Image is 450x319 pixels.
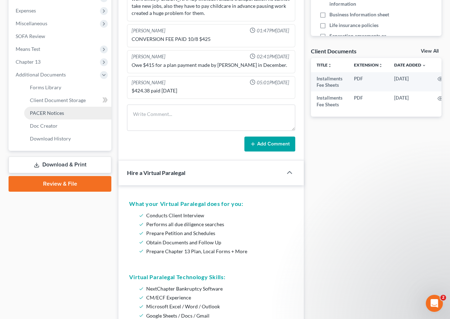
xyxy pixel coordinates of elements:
[311,47,356,55] div: Client Documents
[132,53,165,60] div: [PERSON_NAME]
[257,79,289,86] span: 05:01PM[DATE]
[311,72,348,92] td: Installments Fee Sheets
[354,62,383,68] a: Extensionunfold_more
[348,72,388,92] td: PDF
[16,59,41,65] span: Chapter 13
[30,97,86,103] span: Client Document Storage
[421,49,439,54] a: View All
[129,200,293,208] h5: What your Virtual Paralegal does for you:
[426,295,443,312] iframe: Intercom live chat
[329,32,403,47] span: Separation agreements or decrees of divorces
[378,63,383,68] i: unfold_more
[16,46,40,52] span: Means Test
[146,211,290,220] li: Conducts Client Interview
[132,27,165,34] div: [PERSON_NAME]
[146,220,290,229] li: Performs all due diligence searches
[329,22,378,29] span: Life insurance policies
[24,119,111,132] a: Doc Creator
[311,91,348,111] td: Installments Fee Sheets
[10,30,111,43] a: SOFA Review
[30,84,61,90] span: Forms Library
[388,91,432,111] td: [DATE]
[30,123,58,129] span: Doc Creator
[132,87,291,94] div: $424.38 paid [DATE]
[317,62,332,68] a: Titleunfold_more
[30,110,64,116] span: PACER Notices
[129,273,293,281] h5: Virtual Paralegal Technology Skills:
[132,79,165,86] div: [PERSON_NAME]
[24,81,111,94] a: Forms Library
[16,71,66,78] span: Additional Documents
[348,91,388,111] td: PDF
[257,27,289,34] span: 01:47PM[DATE]
[30,135,71,142] span: Download History
[132,62,291,69] div: Owe $415 for a plan payment made by [PERSON_NAME] in December.
[16,20,47,26] span: Miscellaneous
[440,295,446,301] span: 2
[24,107,111,119] a: PACER Notices
[16,7,36,14] span: Expenses
[146,284,290,293] li: NextChapter Bankruptcy Software
[16,33,45,39] span: SOFA Review
[388,72,432,92] td: [DATE]
[394,62,426,68] a: Date Added expand_more
[329,11,389,18] span: Business Information sheet
[257,53,289,60] span: 02:41PM[DATE]
[127,169,185,176] span: Hire a Virtual Paralegal
[146,302,290,311] li: Microsoft Excel / Word / Outlook
[146,238,290,247] li: Obtain Documents and Follow Up
[9,156,111,173] a: Download & Print
[146,229,290,238] li: Prepare Petition and Schedules
[422,63,426,68] i: expand_more
[146,293,290,302] li: CM/ECF Experience
[9,176,111,192] a: Review & File
[146,247,290,256] li: Prepare Chapter 13 Plan, Local Forms + More
[132,36,291,43] div: CONVERSION FEE PAID 10/8 $425
[244,137,295,151] button: Add Comment
[24,132,111,145] a: Download History
[328,63,332,68] i: unfold_more
[24,94,111,107] a: Client Document Storage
